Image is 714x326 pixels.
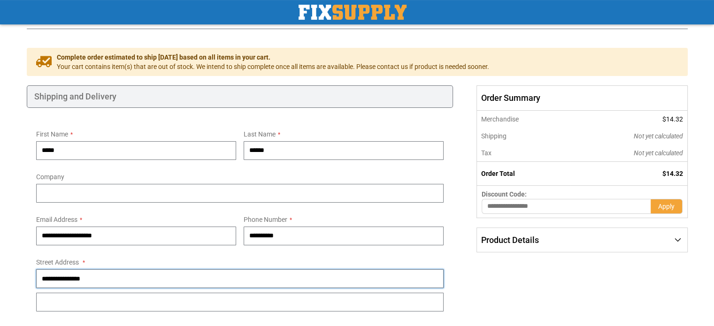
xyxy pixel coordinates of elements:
span: Email Address [36,216,77,223]
span: Order Summary [476,85,687,111]
a: store logo [299,5,407,20]
span: First Name [36,130,68,138]
div: Shipping and Delivery [27,85,453,108]
th: Tax [477,144,570,162]
span: Last Name [244,130,276,138]
strong: Order Total [481,170,515,177]
span: Your cart contains item(s) that are out of stock. We intend to ship complete once all items are a... [57,62,489,71]
span: Product Details [481,235,539,245]
img: Fix Industrial Supply [299,5,407,20]
span: Discount Code: [482,190,527,198]
span: Company [36,173,64,181]
span: Not yet calculated [634,149,683,157]
span: Shipping [481,132,507,140]
span: Street Address [36,258,79,266]
span: $14.32 [662,115,683,123]
span: Phone Number [244,216,287,223]
button: Apply [651,199,683,214]
span: Apply [658,203,675,210]
span: Complete order estimated to ship [DATE] based on all items in your cart. [57,53,489,62]
th: Merchandise [477,111,570,128]
span: $14.32 [662,170,683,177]
span: Not yet calculated [634,132,683,140]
